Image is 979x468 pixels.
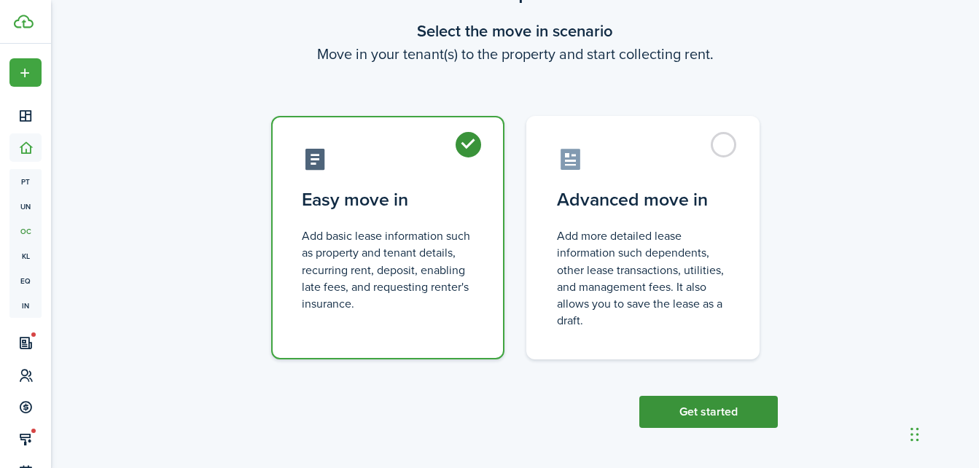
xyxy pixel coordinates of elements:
control-radio-card-description: Add basic lease information such as property and tenant details, recurring rent, deposit, enablin... [302,227,474,312]
wizard-step-header-description: Move in your tenant(s) to the property and start collecting rent. [253,43,778,65]
div: Drag [910,413,919,456]
button: Open menu [9,58,42,87]
a: pt [9,169,42,194]
control-radio-card-description: Add more detailed lease information such dependents, other lease transactions, utilities, and man... [557,227,729,329]
button: Get started [639,396,778,428]
a: kl [9,243,42,268]
control-radio-card-title: Advanced move in [557,187,729,213]
img: TenantCloud [14,15,34,28]
iframe: Chat Widget [906,398,979,468]
control-radio-card-title: Easy move in [302,187,474,213]
a: un [9,194,42,219]
a: oc [9,219,42,243]
wizard-step-header-title: Select the move in scenario [253,19,778,43]
a: in [9,293,42,318]
a: eq [9,268,42,293]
